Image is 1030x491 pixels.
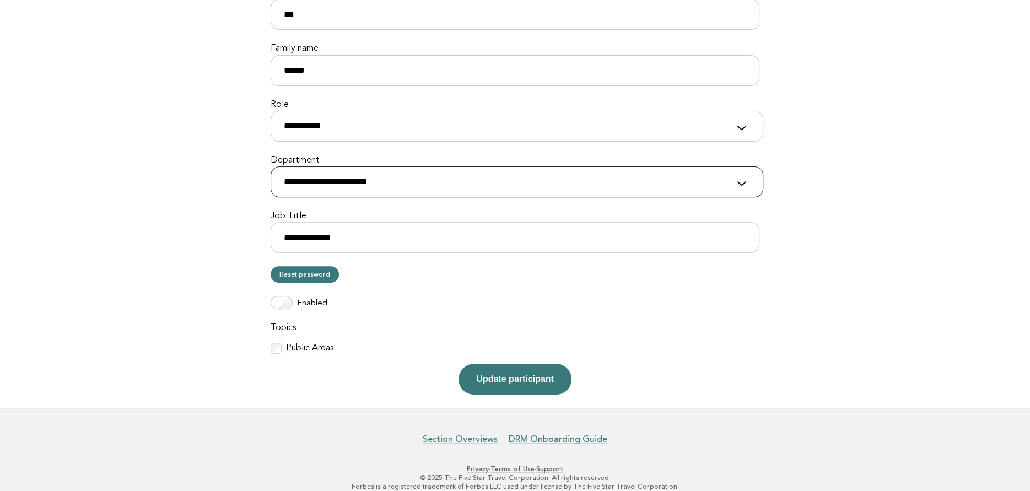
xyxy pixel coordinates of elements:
label: Public Areas [286,343,333,354]
a: Terms of Use [490,465,535,473]
p: © 2025 The Five Star Travel Corporation. All rights reserved. [178,473,853,482]
a: DRM Onboarding Guide [509,434,607,445]
label: Department [271,155,759,166]
button: Update participant [459,364,571,395]
label: Family name [271,43,759,55]
label: Job Title [271,211,759,222]
label: Topics [271,322,759,334]
p: Forbes is a registered trademark of Forbes LLC used under license by The Five Star Travel Corpora... [178,482,853,491]
p: · · [178,465,853,473]
label: Role [271,99,759,111]
label: Enabled [297,298,327,309]
a: Privacy [467,465,489,473]
a: Section Overviews [423,434,498,445]
a: Support [536,465,563,473]
a: Reset password [271,266,339,283]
